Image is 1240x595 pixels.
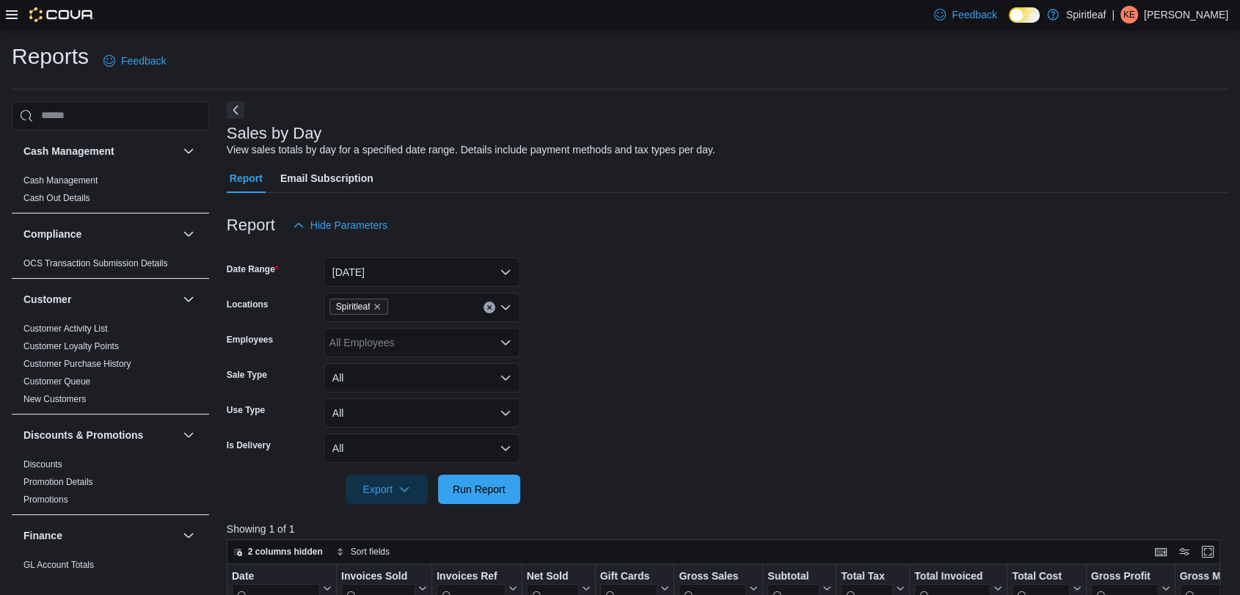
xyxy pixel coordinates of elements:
[227,404,265,416] label: Use Type
[227,216,275,234] h3: Report
[1199,543,1217,561] button: Enter fullscreen
[12,172,209,213] div: Cash Management
[23,193,90,203] a: Cash Out Details
[12,320,209,414] div: Customer
[23,227,177,241] button: Compliance
[23,428,143,442] h3: Discounts & Promotions
[23,577,87,588] span: GL Transactions
[324,363,520,393] button: All
[437,569,505,583] div: Invoices Ref
[23,393,86,405] span: New Customers
[1012,569,1069,583] div: Total Cost
[1009,7,1040,23] input: Dark Mode
[23,494,68,505] span: Promotions
[12,42,89,71] h1: Reports
[23,192,90,204] span: Cash Out Details
[438,475,520,504] button: Run Report
[453,482,506,497] span: Run Report
[1152,543,1170,561] button: Keyboard shortcuts
[23,292,177,307] button: Customer
[324,258,520,287] button: [DATE]
[330,543,395,561] button: Sort fields
[310,218,387,233] span: Hide Parameters
[227,439,271,451] label: Is Delivery
[23,560,94,570] a: GL Account Totals
[227,142,715,158] div: View sales totals by day for a specified date range. Details include payment methods and tax type...
[373,302,382,311] button: Remove Spiritleaf from selection in this group
[230,164,263,193] span: Report
[227,125,322,142] h3: Sales by Day
[1091,569,1159,583] div: Gross Profit
[1112,6,1115,23] p: |
[280,164,373,193] span: Email Subscription
[23,323,108,335] span: Customer Activity List
[12,456,209,514] div: Discounts & Promotions
[23,227,81,241] h3: Compliance
[324,434,520,463] button: All
[227,101,244,119] button: Next
[841,569,893,583] div: Total Tax
[227,299,269,310] label: Locations
[767,569,820,583] div: Subtotal
[23,394,86,404] a: New Customers
[23,477,93,487] a: Promotion Details
[227,522,1230,536] p: Showing 1 of 1
[324,398,520,428] button: All
[12,255,209,278] div: Compliance
[23,144,177,158] button: Cash Management
[227,543,329,561] button: 2 columns hidden
[329,299,389,315] span: Spiritleaf
[23,324,108,334] a: Customer Activity List
[23,376,90,387] a: Customer Queue
[336,299,371,314] span: Spiritleaf
[500,302,511,313] button: Open list of options
[23,528,177,543] button: Finance
[227,369,267,381] label: Sale Type
[23,428,177,442] button: Discounts & Promotions
[1123,6,1135,23] span: KE
[1120,6,1138,23] div: Kaitlyn E
[341,569,415,583] div: Invoices Sold
[287,211,393,240] button: Hide Parameters
[23,476,93,488] span: Promotion Details
[23,175,98,186] a: Cash Management
[23,559,94,571] span: GL Account Totals
[346,475,428,504] button: Export
[526,569,578,583] div: Net Sold
[914,569,991,583] div: Total Invoiced
[1066,6,1106,23] p: Spiritleaf
[23,358,131,370] span: Customer Purchase History
[23,258,168,269] a: OCS Transaction Submission Details
[29,7,95,22] img: Cova
[23,494,68,505] a: Promotions
[23,144,114,158] h3: Cash Management
[679,569,746,583] div: Gross Sales
[227,263,279,275] label: Date Range
[227,334,273,346] label: Employees
[180,426,197,444] button: Discounts & Promotions
[232,569,320,583] div: Date
[952,7,996,22] span: Feedback
[121,54,166,68] span: Feedback
[351,546,390,558] span: Sort fields
[599,569,657,583] div: Gift Cards
[23,341,119,351] a: Customer Loyalty Points
[23,340,119,352] span: Customer Loyalty Points
[484,302,495,313] button: Clear input
[354,475,419,504] span: Export
[180,225,197,243] button: Compliance
[23,459,62,470] a: Discounts
[23,359,131,369] a: Customer Purchase History
[23,292,71,307] h3: Customer
[248,546,323,558] span: 2 columns hidden
[500,337,511,348] button: Open list of options
[23,528,62,543] h3: Finance
[98,46,172,76] a: Feedback
[1144,6,1228,23] p: [PERSON_NAME]
[180,291,197,308] button: Customer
